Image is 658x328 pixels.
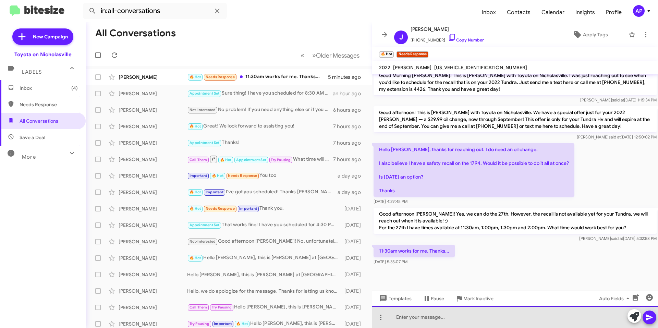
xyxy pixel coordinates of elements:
div: 6 hours ago [333,107,366,113]
span: Pause [431,292,444,305]
a: Insights [570,2,600,22]
div: Sure thing! I have you scheduled for 8:30 AM - [DATE]! Let me know if you need anything else, and... [187,89,333,97]
span: [PERSON_NAME] [DATE] 12:50:02 PM [577,134,657,139]
div: Toyota on Nicholasville [14,51,72,58]
div: [PERSON_NAME] [119,288,187,294]
p: Good afternoon [PERSON_NAME]! Yes, we can do the 27th. However, the recall is not available yet f... [374,208,657,234]
span: Auto Fields [599,292,632,305]
div: Hello [PERSON_NAME], this is [PERSON_NAME] at [GEOGRAPHIC_DATA] on [GEOGRAPHIC_DATA]. It's been a... [187,320,341,328]
span: [PERSON_NAME] [DATE] 5:32:58 PM [579,236,657,241]
div: Hello, we do apologize for the message. Thanks for letting us know, we will update our records! H... [187,288,341,294]
span: said at [611,236,623,241]
div: [DATE] [341,238,366,245]
p: Hello [PERSON_NAME], thanks for reaching out. I do need an oil change. I also believe I have a sa... [374,143,574,197]
a: New Campaign [12,28,73,45]
span: Call Them [190,305,207,309]
span: Not-Interested [190,108,216,112]
div: [PERSON_NAME] [119,271,187,278]
span: Mark Inactive [463,292,493,305]
div: [DATE] [341,205,366,212]
span: » [312,51,316,60]
span: Appointment Set [190,223,220,227]
div: 5 minutes ago [328,74,366,81]
a: Contacts [501,2,536,22]
span: 🔥 Hot [220,158,232,162]
div: a day ago [338,189,366,196]
span: Important [206,190,223,194]
p: Good afternoon! This is [PERSON_NAME] with Toyota on Nicholasville. We have a special offer just ... [374,106,657,132]
div: 7 hours ago [333,123,366,130]
div: [PERSON_NAME] [119,189,187,196]
div: [PERSON_NAME] [119,74,187,81]
span: Save a Deal [20,134,45,141]
span: Needs Response [206,206,235,211]
a: Calendar [536,2,570,22]
small: Needs Response [397,51,428,58]
span: Older Messages [316,52,360,59]
h1: All Conversations [95,28,176,39]
div: [PERSON_NAME] [119,320,187,327]
span: Apply Tags [583,28,608,41]
nav: Page navigation example [297,48,364,62]
button: Apply Tags [555,28,625,41]
div: Thank you. [187,205,341,212]
div: 7 hours ago [333,156,366,163]
p: 11:30am works for me. Thanks... [374,245,455,257]
span: Needs Response [206,75,235,79]
button: Auto Fields [594,292,637,305]
div: [DATE] [341,288,366,294]
button: Pause [417,292,450,305]
span: Try Pausing [190,321,209,326]
span: Needs Response [20,101,78,108]
span: Important [214,321,232,326]
div: [DATE] [341,304,366,311]
div: [PERSON_NAME] [119,222,187,229]
a: Profile [600,2,627,22]
span: said at [612,97,624,102]
span: « [301,51,304,60]
div: an hour ago [333,90,366,97]
button: Next [308,48,364,62]
div: [PERSON_NAME] [119,156,187,163]
div: Hello [PERSON_NAME], this is [PERSON_NAME] at [GEOGRAPHIC_DATA] on [GEOGRAPHIC_DATA]. It's been a... [187,254,341,262]
p: Good Morning [PERSON_NAME]! This is [PERSON_NAME] with Toyota on Nicholasville. I was just reachi... [374,69,657,95]
span: (4) [71,85,78,92]
div: [DATE] [341,320,366,327]
span: 🔥 Hot [190,75,201,79]
small: 🔥 Hot [379,51,394,58]
span: Labels [22,69,42,75]
span: More [22,154,36,160]
span: said at [609,134,621,139]
div: [PERSON_NAME] [119,123,187,130]
span: All Conversations [20,118,58,124]
div: [PERSON_NAME] [119,90,187,97]
button: AP [627,5,650,17]
div: [DATE] [341,271,366,278]
span: Try Pausing [212,305,232,309]
span: Call Them [190,158,207,162]
div: 11:30am works for me. Thanks... [187,73,328,81]
span: [PERSON_NAME] [DATE] 1:15:34 PM [580,97,657,102]
div: [DATE] [341,222,366,229]
input: Search [83,3,227,19]
span: 🔥 Hot [212,173,223,178]
div: [PERSON_NAME] [119,205,187,212]
div: [PERSON_NAME] [119,255,187,262]
div: No problem! If you need anything else or if you want to take advantage of the free oil change jus... [187,106,333,114]
div: Thanks! [187,139,333,147]
div: Hello [PERSON_NAME], this is [PERSON_NAME] at [GEOGRAPHIC_DATA] on [GEOGRAPHIC_DATA]. It's been a... [187,271,341,278]
span: Appointment Set [190,141,220,145]
div: Hello [PERSON_NAME], this is [PERSON_NAME] at [GEOGRAPHIC_DATA] on [GEOGRAPHIC_DATA]. It's been a... [187,303,341,311]
a: Inbox [476,2,501,22]
div: [DATE] [341,255,366,262]
div: You too [187,172,338,180]
span: 🔥 Hot [190,124,201,129]
span: 2022 [379,64,390,71]
div: [PERSON_NAME] [119,304,187,311]
span: 🔥 Hot [190,206,201,211]
span: 🔥 Hot [190,190,201,194]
